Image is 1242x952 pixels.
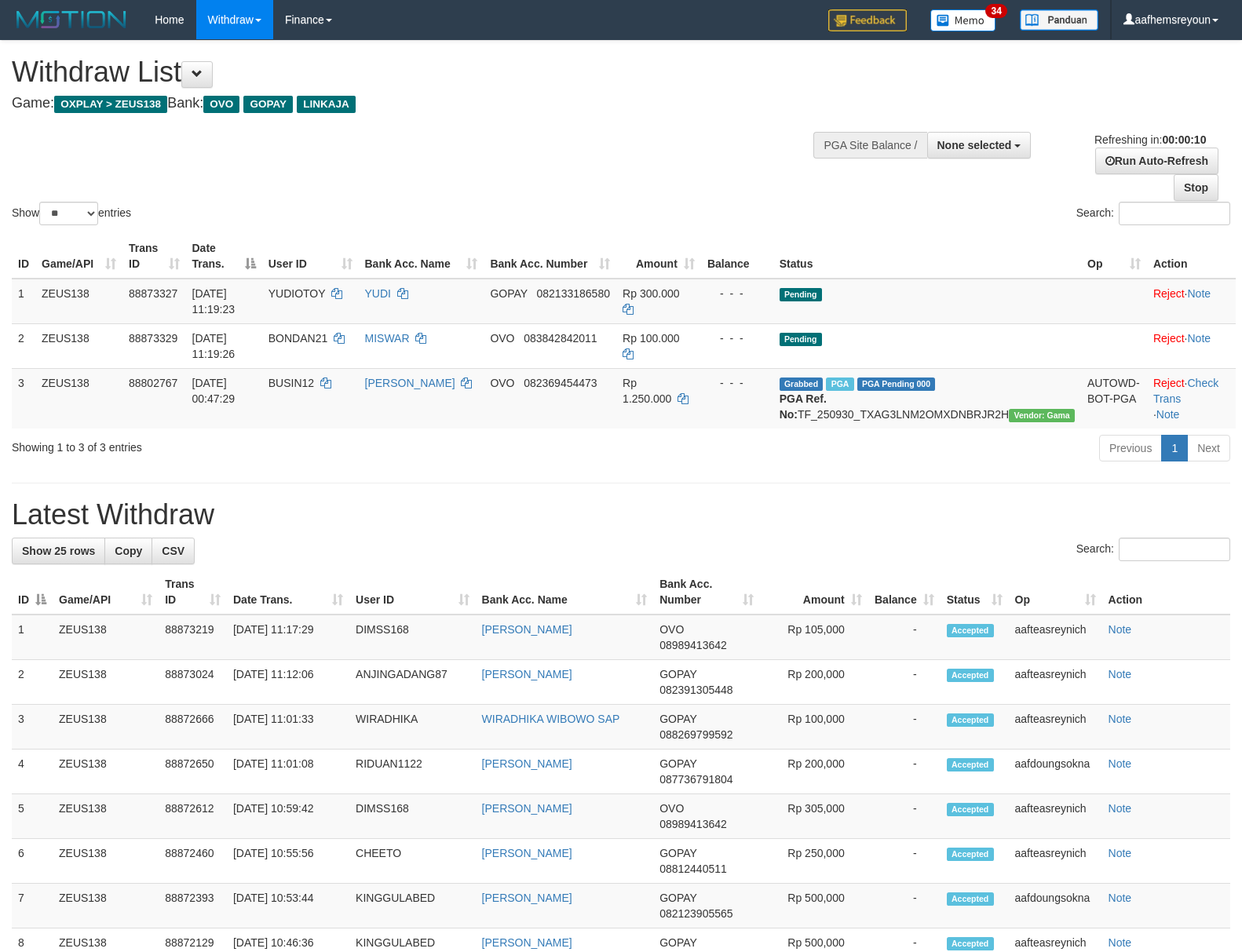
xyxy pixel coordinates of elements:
a: Note [1109,802,1132,815]
span: GOPAY [243,96,293,113]
a: [PERSON_NAME] [482,802,572,815]
td: 3 [12,368,35,429]
span: GOPAY [659,847,696,859]
td: Rp 500,000 [760,884,868,928]
th: User ID: activate to sort column ascending [349,570,476,615]
strong: 00:00:10 [1162,133,1206,146]
a: Show 25 rows [12,538,105,564]
td: 88872393 [159,884,227,928]
span: Pending [780,333,822,346]
a: Note [1188,287,1211,300]
th: Date Trans.: activate to sort column ascending [227,570,349,615]
img: Button%20Memo.svg [930,9,996,31]
a: YUDI [365,287,391,300]
a: Run Auto-Refresh [1095,148,1218,174]
td: aafdoungsokna [1009,884,1102,928]
td: ZEUS138 [53,884,159,928]
div: - - - [707,375,767,391]
th: Trans ID: activate to sort column ascending [122,234,185,279]
a: [PERSON_NAME] [482,892,572,904]
a: Reject [1153,287,1185,300]
span: YUDIOTOY [268,287,326,300]
span: OVO [490,377,514,389]
td: - [868,750,941,794]
span: Accepted [947,892,994,906]
span: GOPAY [659,936,696,949]
a: Copy [104,538,152,564]
td: · · [1147,368,1236,429]
span: Copy 083842842011 to clipboard [524,332,597,345]
th: Bank Acc. Number: activate to sort column ascending [484,234,616,279]
span: None selected [937,139,1012,151]
span: 88873327 [129,287,177,300]
span: GOPAY [659,757,696,770]
span: OVO [659,802,684,815]
a: CSV [152,538,195,564]
span: Pending [780,288,822,301]
a: Check Trans [1153,377,1218,405]
input: Search: [1119,202,1230,225]
th: Action [1147,234,1236,279]
td: aafteasreynich [1009,839,1102,884]
td: CHEETO [349,839,476,884]
th: Amount: activate to sort column ascending [760,570,868,615]
span: Copy 08989413642 to clipboard [659,818,727,830]
td: Rp 200,000 [760,660,868,705]
td: - [868,705,941,750]
td: [DATE] 10:59:42 [227,794,349,839]
th: Status: activate to sort column ascending [941,570,1009,615]
td: 88872666 [159,705,227,750]
a: Note [1156,408,1180,421]
span: Copy 082369454473 to clipboard [524,377,597,389]
td: · [1147,279,1236,324]
div: Showing 1 to 3 of 3 entries [12,433,506,455]
a: Reject [1153,332,1185,345]
span: Accepted [947,669,994,682]
td: aafteasreynich [1009,660,1102,705]
td: aafdoungsokna [1009,750,1102,794]
th: Game/API: activate to sort column ascending [35,234,122,279]
a: Note [1109,668,1132,680]
td: 1 [12,615,53,660]
h1: Withdraw List [12,57,813,88]
td: Rp 200,000 [760,750,868,794]
select: Showentries [39,202,98,225]
span: [DATE] 00:47:29 [192,377,236,405]
a: Note [1109,892,1132,904]
span: Copy 088269799592 to clipboard [659,728,732,741]
span: Vendor URL: https://trx31.1velocity.biz [1009,409,1075,422]
span: Copy [115,545,142,557]
span: Accepted [947,848,994,861]
td: ZEUS138 [53,750,159,794]
td: 5 [12,794,53,839]
b: PGA Ref. No: [780,392,827,421]
span: Accepted [947,624,994,637]
td: - [868,615,941,660]
td: 88872612 [159,794,227,839]
span: Accepted [947,803,994,816]
h1: Latest Withdraw [12,499,1230,531]
td: Rp 105,000 [760,615,868,660]
span: 34 [985,4,1006,18]
td: DIMSS168 [349,794,476,839]
span: [DATE] 11:19:23 [192,287,236,316]
td: aafteasreynich [1009,794,1102,839]
td: DIMSS168 [349,615,476,660]
span: Accepted [947,758,994,771]
td: ZEUS138 [53,615,159,660]
label: Search: [1076,202,1230,225]
span: Accepted [947,713,994,727]
a: [PERSON_NAME] [482,623,572,636]
th: Bank Acc. Name: activate to sort column ascending [359,234,484,279]
div: PGA Site Balance / [813,132,926,159]
a: 1 [1161,435,1188,461]
td: [DATE] 10:55:56 [227,839,349,884]
th: Status [773,234,1081,279]
span: OVO [203,96,239,113]
a: Next [1187,435,1230,461]
td: ZEUS138 [53,794,159,839]
td: [DATE] 11:17:29 [227,615,349,660]
span: Rp 1.250.000 [623,377,671,405]
a: [PERSON_NAME] [482,668,572,680]
a: [PERSON_NAME] [482,757,572,770]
